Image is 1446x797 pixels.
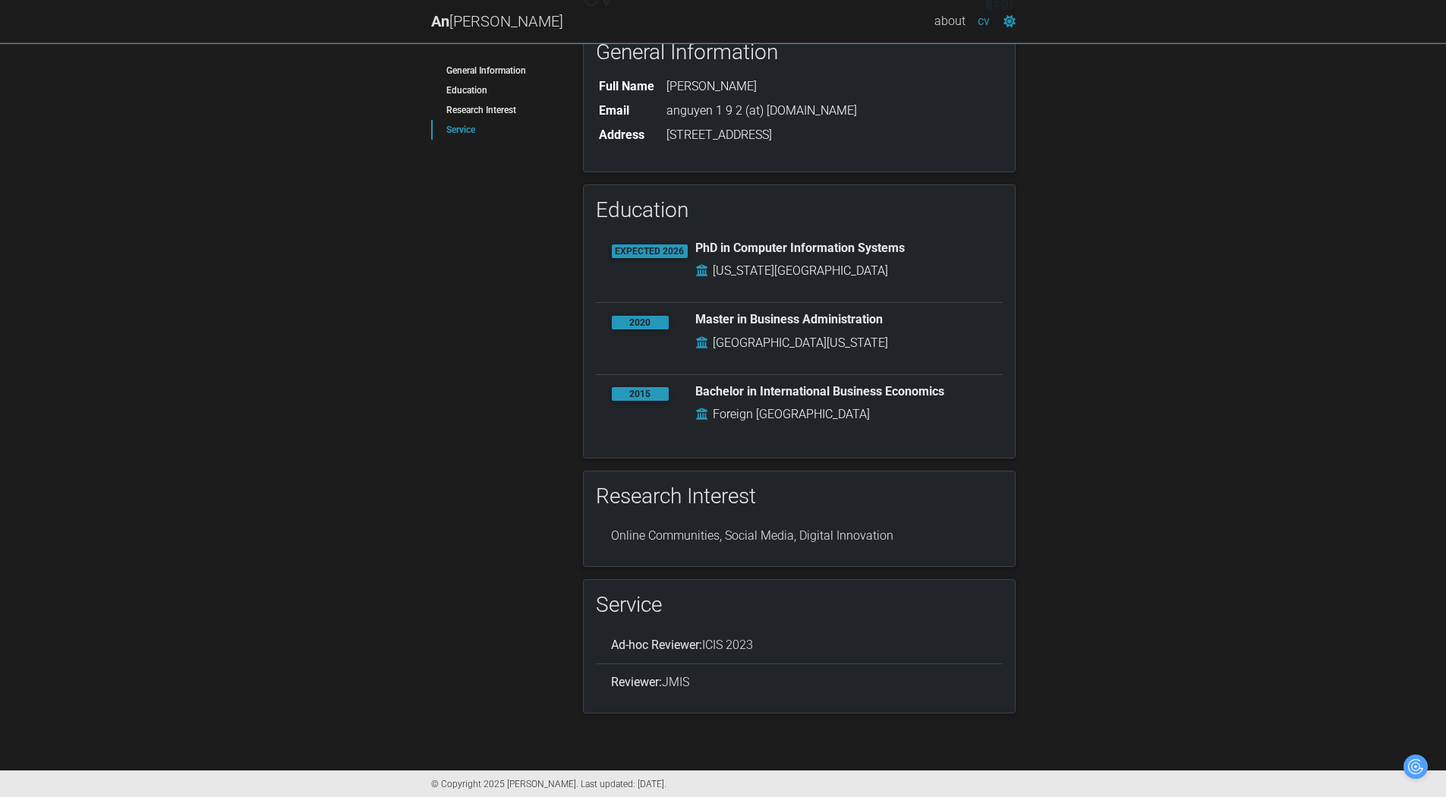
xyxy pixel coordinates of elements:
[972,6,996,36] a: cv
[599,79,654,93] b: Full Name
[596,518,1003,554] li: Online Communities, Social Media, Digital Innovation
[611,638,702,652] b: Ad-hoc Reviewer:
[612,316,669,329] span: 2020
[431,12,449,30] span: An
[420,770,1027,797] div: © Copyright 2025 [PERSON_NAME]. Last updated: [DATE].
[596,627,1003,664] li: ICIS 2023
[599,103,629,118] b: Email
[431,100,560,120] a: Research Interest
[596,39,1003,65] h3: General Information
[431,80,560,100] a: Education
[712,261,889,281] td: [US_STATE][GEOGRAPHIC_DATA]
[660,99,860,123] td: anguyen 1 9 2 (at) [DOMAIN_NAME]
[611,675,662,689] b: Reviewer:
[596,664,1003,701] li: JMIS
[431,120,560,140] a: Service
[431,6,563,36] a: An[PERSON_NAME]
[660,123,860,147] td: [STREET_ADDRESS]
[599,128,644,142] b: Address
[596,197,1003,223] h3: Education
[612,387,669,401] span: 2015
[928,6,972,36] a: about
[596,592,1003,618] h3: Service
[712,333,889,353] td: [GEOGRAPHIC_DATA][US_STATE]
[612,244,688,258] span: Expected 2026
[596,484,1003,509] h3: Research Interest
[695,384,987,398] h6: Bachelor in International Business Economics
[660,74,860,99] td: [PERSON_NAME]
[431,61,560,80] a: General Information
[712,405,871,424] td: Foreign [GEOGRAPHIC_DATA]
[695,312,987,326] h6: Master in Business Administration
[695,241,987,255] h6: PhD in Computer Information Systems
